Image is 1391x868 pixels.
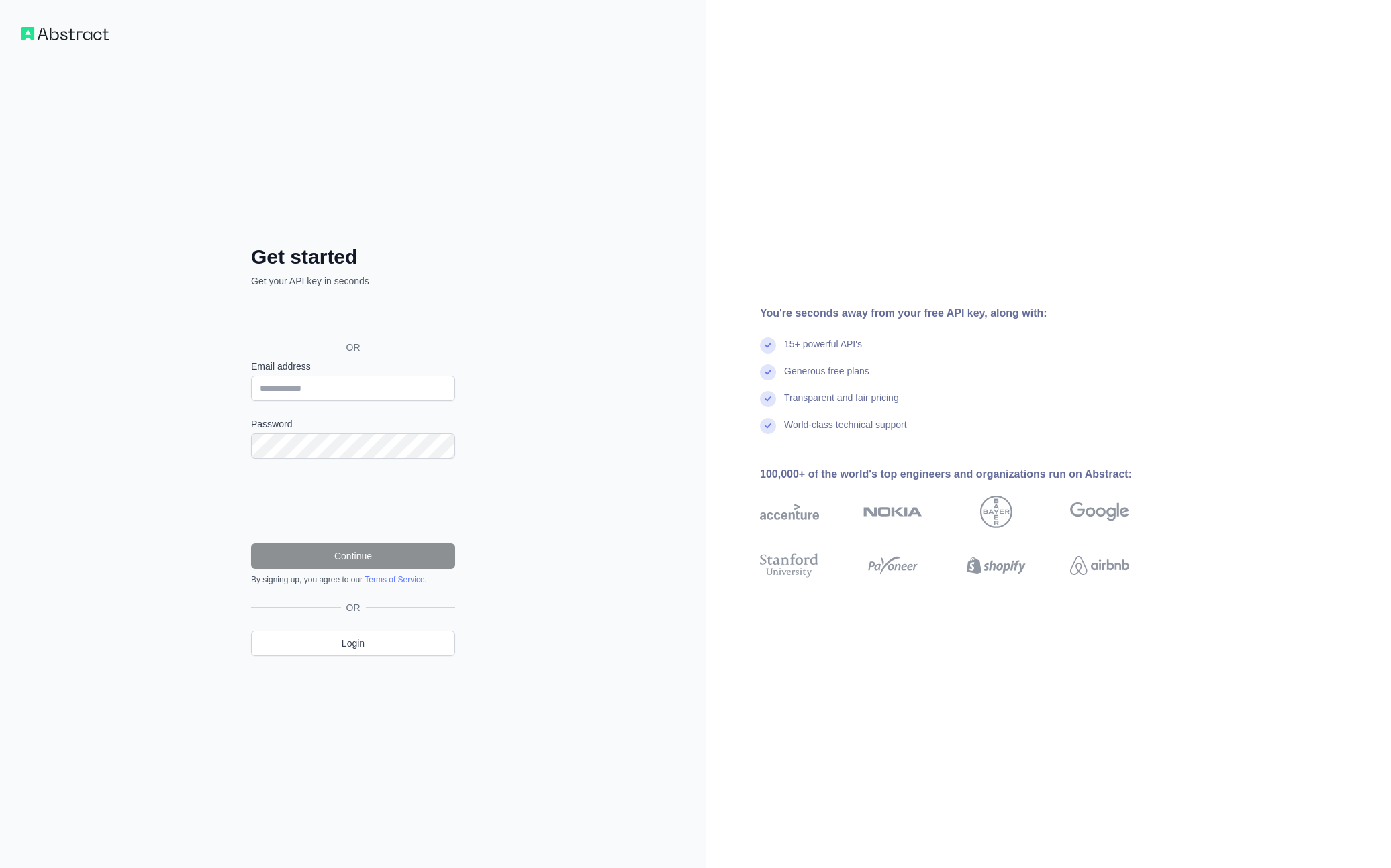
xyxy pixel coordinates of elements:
[1070,496,1129,528] img: google
[760,466,1172,482] div: 100,000+ of the world's top engineers and organizations run on Abstract:
[251,417,455,431] label: Password
[760,364,776,380] img: check mark
[760,551,819,580] img: stanford university
[784,364,869,391] div: Generous free plans
[863,551,922,580] img: payoneer
[341,601,366,614] span: OR
[251,245,455,269] h2: Get started
[760,337,776,354] img: check mark
[760,496,819,528] img: accenture
[251,360,455,373] label: Email address
[251,631,455,656] a: Login
[251,574,455,585] div: By signing up, you agree to our .
[967,551,1026,580] img: shopify
[760,305,1172,321] div: You're seconds away from your free API key, along with:
[365,575,424,584] a: Terms of Service
[784,337,862,364] div: 15+ powerful API's
[251,543,455,569] button: Continue
[251,475,455,527] iframe: reCAPTCHA
[760,391,776,407] img: check mark
[760,418,776,434] img: check mark
[1070,551,1129,580] img: airbnb
[784,391,899,418] div: Transparent and fair pricing
[21,27,109,40] img: Workflow
[863,496,922,528] img: nokia
[244,303,459,332] iframe: Botón Iniciar sesión con Google
[251,274,455,288] p: Get your API key in seconds
[980,496,1012,528] img: bayer
[336,341,371,354] span: OR
[784,418,907,445] div: World-class technical support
